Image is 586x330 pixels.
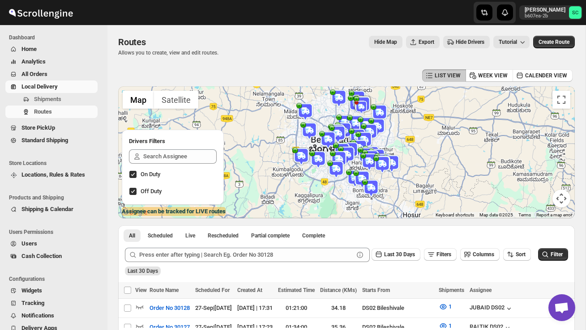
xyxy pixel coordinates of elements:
[419,38,434,46] span: Export
[185,232,195,239] span: Live
[141,188,162,195] span: Off Duty
[143,149,217,164] input: Search Assignee
[135,287,147,293] span: View
[422,69,466,82] button: LIST VIEW
[21,58,46,65] span: Analytics
[436,251,451,258] span: Filters
[9,194,101,201] span: Products and Shipping
[473,251,494,258] span: Columns
[569,6,582,19] span: Sanjay chetri
[9,228,101,236] span: Users Permissions
[148,232,173,239] span: Scheduled
[278,304,315,313] div: 01:21:00
[21,253,62,259] span: Cash Collection
[195,287,230,293] span: Scheduled For
[120,207,150,218] img: Google
[525,13,565,19] p: b607ea-2b
[9,160,101,167] span: Store Locations
[5,250,98,262] button: Cash Collection
[384,251,415,258] span: Last 30 Days
[21,206,73,212] span: Shipping & Calendar
[5,68,98,80] button: All Orders
[499,39,517,45] span: Tutorial
[433,300,457,314] button: 1
[21,71,47,77] span: All Orders
[237,304,273,313] div: [DATE] | 17:31
[21,287,42,294] span: Widgets
[129,232,135,239] span: All
[362,304,433,313] div: DS02 Bileshivale
[470,304,513,313] button: JUBAID DS02
[9,275,101,283] span: Configurations
[302,232,325,239] span: Complete
[503,248,531,261] button: Sort
[208,232,239,239] span: Rescheduled
[122,207,226,216] label: Assignee can be tracked for LIVE routes
[21,312,54,319] span: Notifications
[538,248,568,261] button: Filter
[278,287,315,293] span: Estimated Time
[536,212,572,217] a: Report a map error
[406,36,440,48] button: Export
[141,171,160,178] span: On Duty
[9,34,101,41] span: Dashboard
[251,232,290,239] span: Partial complete
[552,91,570,109] button: Toggle fullscreen view
[21,240,37,247] span: Users
[21,171,85,178] span: Locations, Rules & Rates
[551,251,563,258] span: Filter
[150,287,179,293] span: Route Name
[436,212,474,218] button: Keyboard shortcuts
[34,96,61,102] span: Shipments
[34,108,52,115] span: Routes
[5,237,98,250] button: Users
[5,55,98,68] button: Analytics
[7,1,74,24] img: ScrollEngine
[237,287,262,293] span: Created At
[513,69,573,82] button: CALENDER VIEW
[525,72,567,79] span: CALENDER VIEW
[518,212,531,217] a: Terms (opens in new tab)
[124,229,141,242] button: All routes
[548,294,575,321] div: Open chat
[21,137,68,144] span: Standard Shipping
[449,322,452,329] span: 1
[5,93,98,106] button: Shipments
[478,72,508,79] span: WEEK VIEW
[118,37,146,47] span: Routes
[456,38,484,46] span: Hide Drivers
[21,46,37,52] span: Home
[539,38,569,46] span: Create Route
[21,300,44,306] span: Tracking
[533,36,575,48] button: Create Route
[5,106,98,118] button: Routes
[479,212,513,217] span: Map data ©2025
[435,72,461,79] span: LIST VIEW
[5,297,98,309] button: Tracking
[439,287,464,293] span: Shipments
[466,69,513,82] button: WEEK VIEW
[449,303,452,310] span: 1
[372,248,420,261] button: Last 30 Days
[369,36,402,48] button: Map action label
[493,36,530,48] button: Tutorial
[144,301,195,315] button: Order No 30128
[129,137,217,146] h2: Drivers Filters
[150,304,190,313] span: Order No 30128
[516,251,526,258] span: Sort
[21,83,58,90] span: Local Delivery
[374,38,397,46] span: Hide Map
[525,6,565,13] p: [PERSON_NAME]
[5,309,98,322] button: Notifications
[123,91,154,109] button: Show street map
[139,248,354,262] input: Press enter after typing | Search Eg. Order No 30128
[443,36,490,48] button: Hide Drivers
[5,284,98,297] button: Widgets
[128,268,158,274] span: Last 30 Days
[572,10,578,16] text: SC
[320,287,357,293] span: Distance (KMs)
[195,305,232,311] span: 27-Sep | [DATE]
[120,207,150,218] a: Open this area in Google Maps (opens a new window)
[424,248,457,261] button: Filters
